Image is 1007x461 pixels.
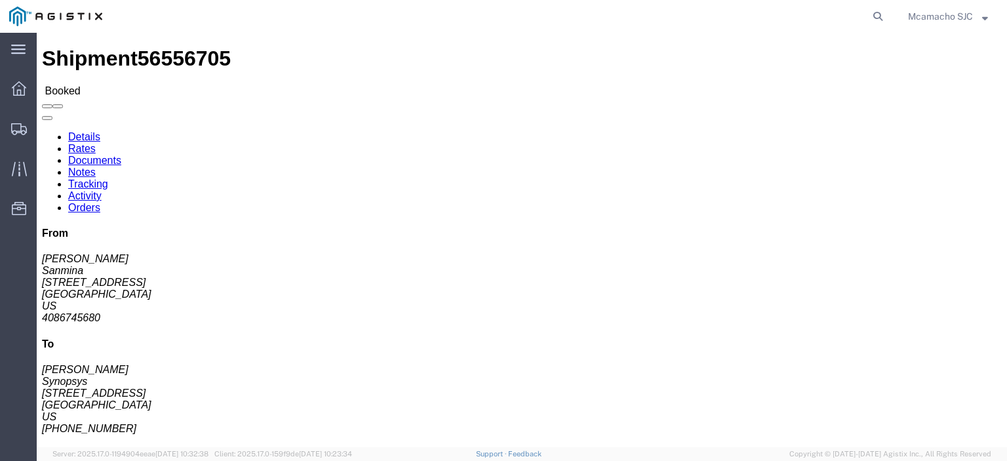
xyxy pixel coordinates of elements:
span: [DATE] 10:32:38 [155,450,208,458]
a: Support [476,450,509,458]
span: Client: 2025.17.0-159f9de [214,450,352,458]
span: Copyright © [DATE]-[DATE] Agistix Inc., All Rights Reserved [789,449,991,460]
span: Mcamacho SJC [908,9,973,24]
button: Mcamacho SJC [907,9,989,24]
img: logo [9,7,102,26]
a: Feedback [508,450,542,458]
span: Server: 2025.17.0-1194904eeae [52,450,208,458]
span: [DATE] 10:23:34 [299,450,352,458]
iframe: FS Legacy Container [37,33,1007,447]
